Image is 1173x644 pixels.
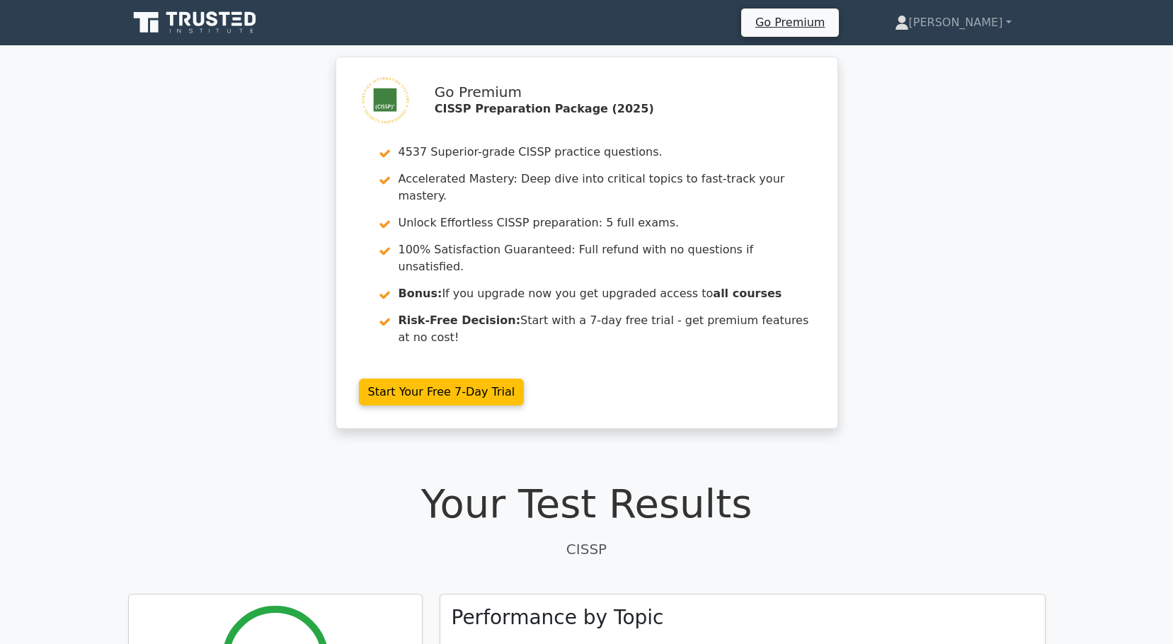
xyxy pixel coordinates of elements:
a: Go Premium [747,13,833,32]
a: Start Your Free 7-Day Trial [359,379,525,406]
a: [PERSON_NAME] [861,8,1046,37]
h1: Your Test Results [128,480,1046,527]
p: CISSP [128,539,1046,560]
h3: Performance by Topic [452,606,664,630]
